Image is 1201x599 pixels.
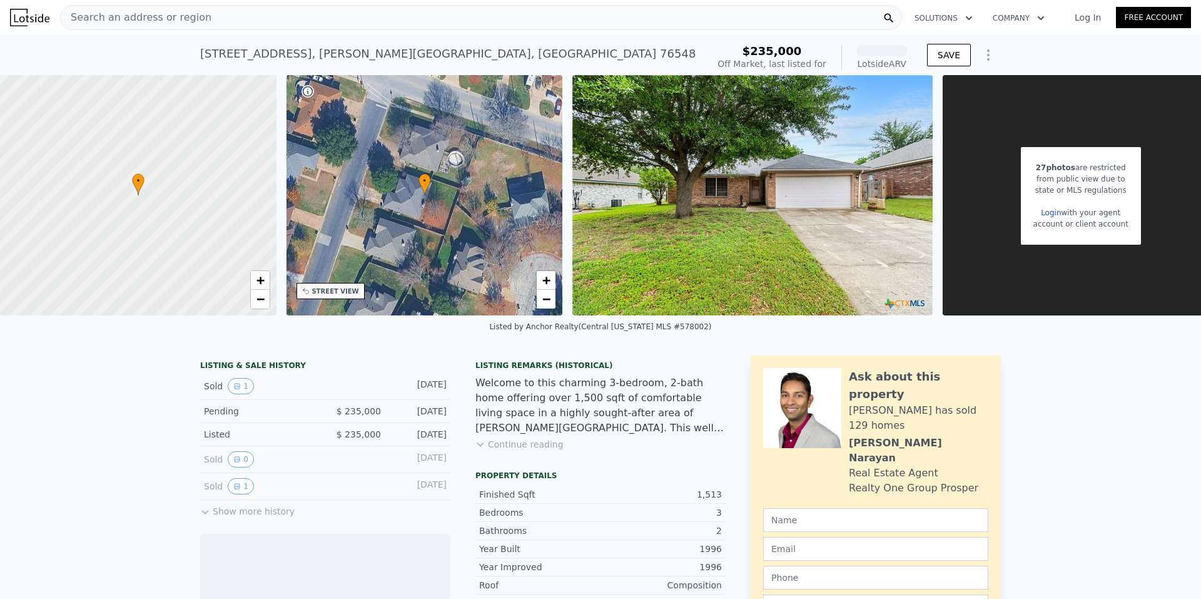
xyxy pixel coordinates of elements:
[132,173,144,195] div: •
[204,405,315,417] div: Pending
[479,488,600,501] div: Finished Sqft
[251,290,270,309] a: Zoom out
[1033,162,1128,173] div: are restricted
[600,561,722,573] div: 1996
[479,525,600,537] div: Bathrooms
[1033,185,1128,196] div: state or MLS regulations
[391,478,447,494] div: [DATE]
[479,561,600,573] div: Year Improved
[600,506,722,519] div: 3
[391,405,447,417] div: [DATE]
[337,429,381,439] span: $ 235,000
[418,175,431,187] span: •
[204,428,315,441] div: Listed
[204,478,315,494] div: Sold
[537,290,555,309] a: Zoom out
[489,322,711,331] div: Listed by Anchor Realty (Central [US_STATE] MLS #578002)
[763,566,988,590] input: Phone
[312,287,359,296] div: STREET VIEW
[849,368,988,403] div: Ask about this property
[228,451,254,468] button: View historical data
[1036,163,1075,172] span: 27 photos
[1033,173,1128,185] div: from public view due to
[537,271,555,290] a: Zoom in
[542,272,550,288] span: +
[600,579,722,591] div: Composition
[475,438,564,451] button: Continue reading
[391,428,447,441] div: [DATE]
[542,291,550,307] span: −
[600,543,722,555] div: 1996
[479,506,600,519] div: Bedrooms
[1033,218,1128,230] div: account or client account
[204,378,315,394] div: Sold
[849,436,988,466] div: [PERSON_NAME] Narayan
[600,525,722,537] div: 2
[717,58,826,70] div: Off Market, last listed for
[391,451,447,468] div: [DATE]
[1116,7,1191,28] a: Free Account
[228,378,254,394] button: View historical data
[10,9,49,26] img: Lotside
[600,488,722,501] div: 1,513
[256,272,264,288] span: +
[204,451,315,468] div: Sold
[849,466,938,481] div: Real Estate Agent
[228,478,254,494] button: View historical data
[976,43,1001,68] button: Show Options
[337,406,381,416] span: $ 235,000
[479,543,600,555] div: Year Built
[849,481,978,496] div: Realty One Group Prosper
[475,361,726,371] div: Listing Remarks (Historical)
[742,44,802,58] span: $235,000
[927,44,971,66] button: SAVE
[200,45,696,63] div: [STREET_ADDRESS] , [PERSON_NAME][GEOGRAPHIC_DATA] , [GEOGRAPHIC_DATA] 76548
[132,175,144,187] span: •
[983,7,1055,29] button: Company
[200,500,295,518] button: Show more history
[256,291,264,307] span: −
[849,403,988,433] div: [PERSON_NAME] has sold 129 homes
[200,361,450,373] div: LISTING & SALE HISTORY
[1062,208,1121,217] span: with your agent
[61,10,211,25] span: Search an address or region
[418,173,431,195] div: •
[391,378,447,394] div: [DATE]
[763,537,988,561] input: Email
[479,579,600,591] div: Roof
[251,271,270,290] a: Zoom in
[475,471,726,481] div: Property details
[1041,208,1061,217] a: Login
[475,376,726,436] div: Welcome to this charming 3-bedroom, 2-bath home offering over 1,500 sqft of comfortable living sp...
[1060,11,1116,24] a: Log In
[905,7,983,29] button: Solutions
[763,508,988,532] input: Name
[857,58,907,70] div: Lotside ARV
[572,75,933,315] img: Sale: 156437804 Parcel: 95803092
